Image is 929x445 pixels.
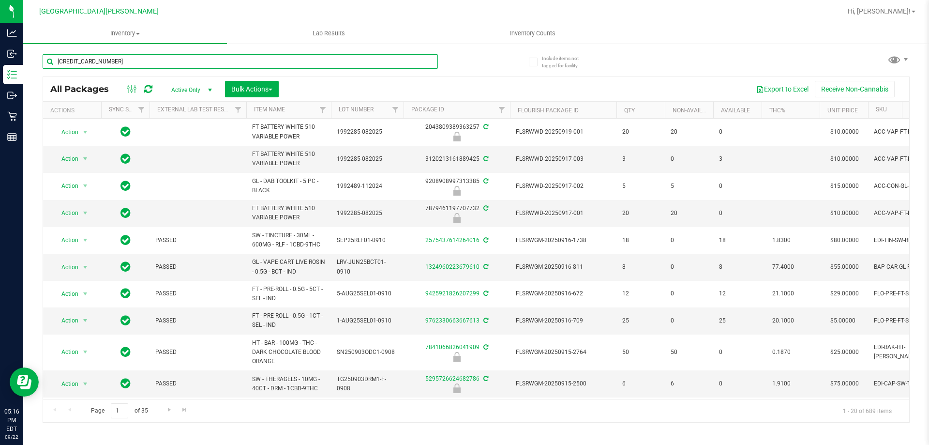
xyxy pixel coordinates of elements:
span: 12 [622,289,659,298]
span: $10.00000 [825,206,864,220]
a: Filter [134,102,150,118]
span: select [79,125,91,139]
span: Action [53,261,79,274]
span: 77.4000 [767,260,799,274]
span: Hi, [PERSON_NAME]! [848,7,911,15]
span: In Sync [120,206,131,220]
span: Action [53,179,79,193]
button: Receive Non-Cannabis [815,81,895,97]
div: 3120213161889425 [402,154,511,164]
span: FLSRWGM-20250916-672 [516,289,611,298]
span: select [79,152,91,166]
span: In Sync [120,377,131,390]
a: Qty [624,107,635,114]
span: 1.9100 [767,377,795,391]
span: HT - BAR - 100MG - THC - DARK CHOCOLATE BLOOD ORANGE [252,338,325,367]
span: Sync from Compliance System [482,317,488,324]
a: 5295726624682786 [425,375,479,382]
div: Newly Received [402,384,511,393]
span: FT BATTERY WHITE 510 VARIABLE POWER [252,150,325,168]
span: select [79,233,91,247]
inline-svg: Outbound [7,91,17,100]
span: $29.00000 [825,287,864,301]
span: 6 [671,379,707,388]
span: Sync from Compliance System [482,375,488,382]
span: 20 [671,209,707,218]
span: FT BATTERY WHITE 510 VARIABLE POWER [252,204,325,222]
span: Page of 35 [83,403,156,418]
span: Action [53,314,79,327]
input: Search Package ID, Item Name, SKU, Lot or Part Number... [43,54,438,69]
a: Go to the last page [178,403,192,416]
span: 18 [719,236,756,245]
span: 25 [719,316,756,325]
span: 0 [671,154,707,164]
span: $80.00000 [825,233,864,247]
span: Action [53,377,79,391]
span: Sync from Compliance System [482,263,488,270]
span: 0 [671,262,707,272]
a: 9425921826207299 [425,290,479,297]
span: $5.00000 [825,314,860,328]
a: Lot Number [339,106,374,113]
span: Sync from Compliance System [482,205,488,212]
a: External Lab Test Result [157,106,233,113]
span: In Sync [120,287,131,300]
span: Sync from Compliance System [482,123,488,130]
span: 50 [671,348,707,357]
span: PASSED [155,236,240,245]
span: 1 - 20 of 689 items [835,403,899,418]
inline-svg: Inbound [7,49,17,59]
span: Action [53,206,79,220]
a: Filter [494,102,510,118]
span: 8 [719,262,756,272]
span: 5 [622,182,659,191]
inline-svg: Retail [7,111,17,121]
span: $25.00000 [825,345,864,359]
span: 0 [719,182,756,191]
span: select [79,377,91,391]
span: 18 [622,236,659,245]
span: FLSRWGM-20250916-811 [516,262,611,272]
span: SEP25RLF01-0910 [337,236,398,245]
a: 2575437614264016 [425,237,479,244]
span: PASSED [155,348,240,357]
inline-svg: Reports [7,132,17,142]
span: PASSED [155,379,240,388]
div: 2043809389363257 [402,123,511,141]
span: FLSRWGM-20250916-1738 [516,236,611,245]
span: 1.8300 [767,233,795,247]
a: Inventory Counts [431,23,634,44]
a: Package ID [411,106,444,113]
span: FLSRWGM-20250916-709 [516,316,611,325]
span: Action [53,233,79,247]
span: 20 [671,127,707,137]
span: 25 [622,316,659,325]
span: PASSED [155,262,240,272]
span: Include items not tagged for facility [542,55,590,69]
span: 1992285-082025 [337,127,398,137]
div: 9208908997313385 [402,177,511,196]
a: Non-Available [673,107,716,114]
span: In Sync [120,260,131,274]
span: GL - DAB TOOLKIT - 5 PC - BLACK [252,177,325,195]
span: select [79,206,91,220]
span: 8 [622,262,659,272]
div: Newly Received [402,132,511,141]
span: SW - TINCTURE - 30ML - 600MG - RLF - 1CBD-9THC [252,231,325,249]
span: In Sync [120,179,131,193]
span: FLSRWGM-20250915-2764 [516,348,611,357]
a: SKU [876,106,887,113]
div: Newly Received [402,213,511,223]
span: Sync from Compliance System [482,290,488,297]
span: 0 [719,209,756,218]
span: 21.1000 [767,287,799,301]
a: Go to the next page [162,403,176,416]
span: 20 [622,209,659,218]
span: 1992489-112024 [337,182,398,191]
p: 09/22 [4,433,19,441]
a: 9762330663667613 [425,317,479,324]
span: FLSRWGM-20250915-2500 [516,379,611,388]
span: Sync from Compliance System [482,237,488,244]
span: FLSRWWD-20250917-003 [516,154,611,164]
